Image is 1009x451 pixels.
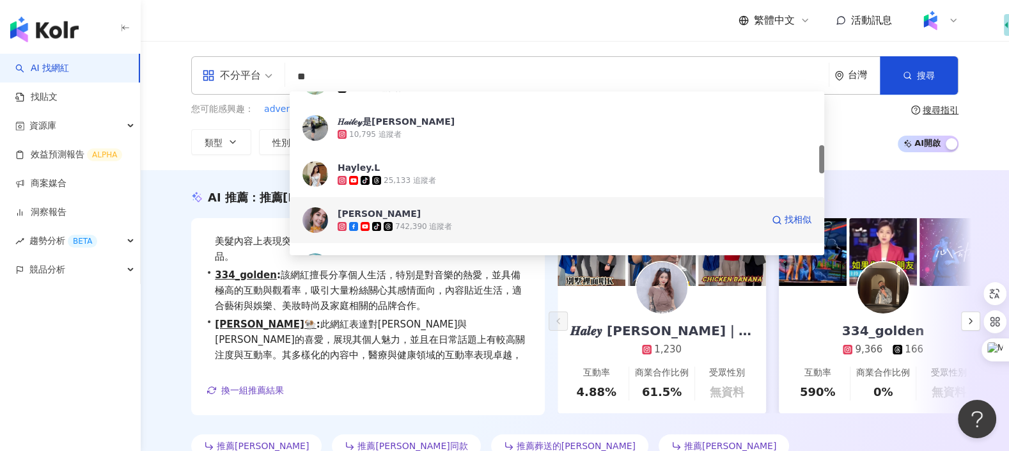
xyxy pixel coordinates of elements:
div: [PERSON_NAME] [338,207,421,220]
a: 找相似 [772,207,811,233]
div: 10,795 追蹤者 [349,129,402,140]
a: 找貼文 [15,91,58,104]
div: 590% [800,384,836,400]
div: 0% [873,384,893,400]
div: 1,230 [654,343,682,356]
img: KOL Avatar [857,262,909,313]
div: 166 [905,343,923,356]
div: 商業合作比例 [635,367,689,379]
span: rise [15,237,24,246]
img: Kolr%20app%20icon%20%281%29.png [918,8,943,33]
button: 搜尋 [880,56,958,95]
button: 類型 [191,129,251,155]
span: adventurefervor [264,103,337,116]
span: 競品分析 [29,255,65,284]
span: 活動訊息 [851,14,892,26]
div: • [207,317,529,378]
img: KOL Avatar [302,253,328,279]
a: 334_golden9,366166互動率590%商業合作比例0%受眾性別無資料 [779,286,987,413]
div: 𝑯𝒂𝒍𝒆𝒚 [PERSON_NAME]｜縮毛矯正｜霧感髮色｜特殊髮色｜紋理燙髮 [558,322,766,340]
div: 搜尋指引 [923,105,958,115]
span: 推薦[PERSON_NAME]同款 [357,441,467,451]
div: 無資料 [931,384,966,400]
span: 類型 [205,138,223,148]
span: 此網紅表達對[PERSON_NAME]與[PERSON_NAME]的喜愛，展現其個人魅力，並且在日常話題上有較高關注度與互動率。其多樣化的內容中，醫療與健康領域的互動率表現卓越，吸引了大量的觀眾... [215,317,529,378]
span: 性別 [272,138,290,148]
a: 334_golden [215,269,277,281]
div: 334_golden [829,322,937,340]
a: 𝑯𝒂𝒍𝒆𝒚 [PERSON_NAME]｜縮毛矯正｜霧感髮色｜特殊髮色｜紋理燙髮1,230互動率4.88%商業合作比例61.5%受眾性別無資料 [558,286,766,413]
a: searchAI 找網紅 [15,62,69,75]
span: 資源庫 [29,111,56,140]
span: environment [834,71,844,81]
div: 受眾性別 [709,367,745,379]
span: 換一組推薦結果 [221,385,284,395]
span: 推薦[PERSON_NAME]的網紅 [260,191,424,204]
img: post-image [849,218,917,286]
div: • [207,267,529,313]
button: 換一組推薦結果 [207,381,285,400]
span: 該網紅專注於美妝時尚及美髮領域，與觀眾的互動率相對較佳，特別是在美髮內容上表現突出。其投稿內容多樣，受到廣泛關注，適合推廣相關產品。 [215,203,529,264]
div: • [207,203,529,264]
div: Hᴀɪʟᴇʏ︎[PERSON_NAME] [338,253,455,266]
div: 不分平台 [202,65,261,86]
button: 性別 [259,129,319,155]
span: appstore [202,69,215,82]
span: 推薦[PERSON_NAME] [217,441,309,451]
a: 效益預測報告ALPHA [15,148,122,161]
img: KOL Avatar [302,115,328,141]
div: 61.5% [642,384,682,400]
div: 742,390 追蹤者 [395,221,452,232]
img: post-image [919,218,987,286]
div: Hayley.L [338,161,380,174]
div: BETA [68,235,97,248]
span: 找相似 [785,214,811,226]
a: 商案媒合 [15,177,66,190]
span: : [277,269,281,281]
img: KOL Avatar [302,207,328,233]
div: 互動率 [804,367,831,379]
div: 9,366 [855,343,882,356]
div: 25,133 追蹤者 [384,175,436,186]
span: 搜尋 [917,70,935,81]
a: 洞察報告 [15,206,66,219]
span: 推薦葬送的[PERSON_NAME] [517,441,636,451]
img: logo [10,17,79,42]
span: 該網紅擅長分享個人生活，特別是對音樂的熱愛，並具備極高的互動與觀看率，吸引大量粉絲關心其感情面向，內容貼近生活，適合藝術與娛樂、美妝時尚及家庭相關的品牌合作。 [215,267,529,313]
div: AI 推薦 ： [208,189,424,205]
a: [PERSON_NAME]🐏 [215,319,316,330]
div: 台灣 [848,70,880,81]
span: 趨勢分析 [29,226,97,255]
img: KOL Avatar [636,262,687,313]
iframe: Help Scout Beacon - Open [958,400,996,438]
span: 繁體中文 [754,13,795,28]
div: 無資料 [710,384,744,400]
div: 受眾性別 [930,367,966,379]
img: KOL Avatar [302,161,328,187]
div: 互動率 [583,367,610,379]
span: question-circle [911,106,920,115]
div: 𝐻𝒶𝒾𝓁𝑒𝓎是[PERSON_NAME] [338,115,455,128]
div: 4.88% [576,384,616,400]
span: : [317,319,320,330]
button: adventurefervor [263,102,338,116]
span: 您可能感興趣： [191,103,254,116]
div: 商業合作比例 [856,367,910,379]
span: 推薦[PERSON_NAME] [684,441,776,451]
